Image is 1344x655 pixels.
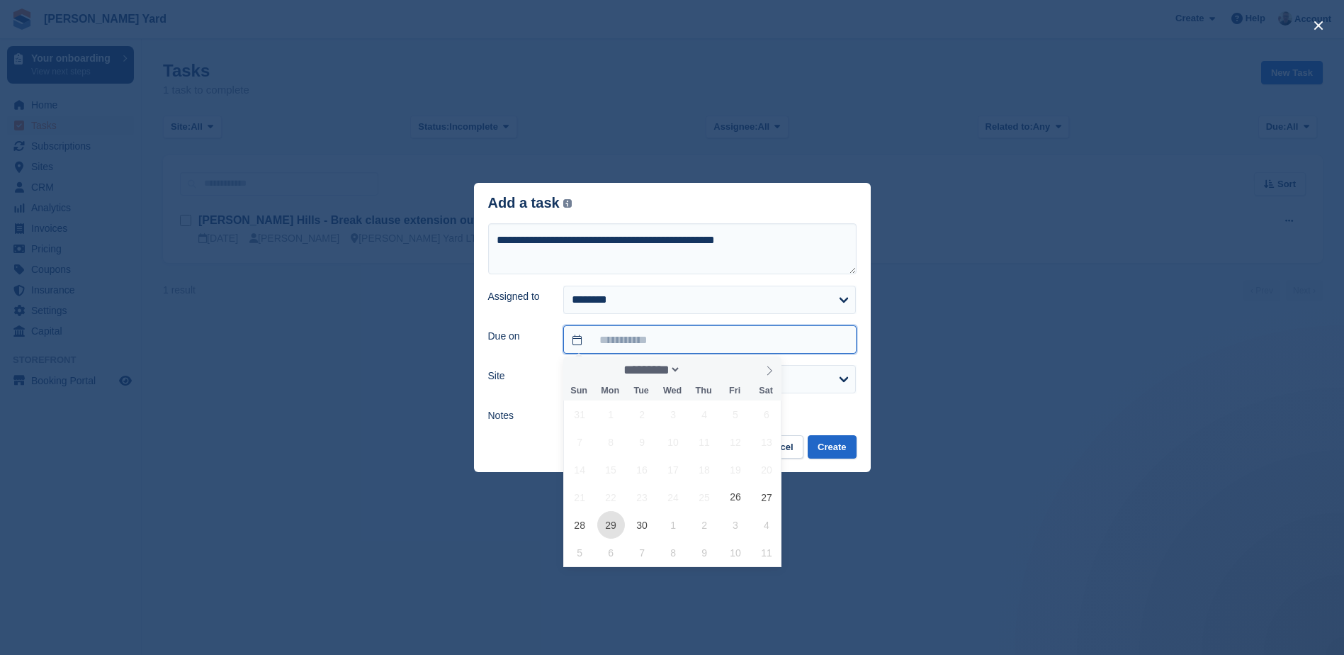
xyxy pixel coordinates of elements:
[597,539,625,566] span: October 6, 2025
[722,428,750,456] span: September 12, 2025
[488,369,547,384] label: Site
[619,362,682,377] select: Month
[488,329,547,344] label: Due on
[691,456,718,483] span: September 18, 2025
[691,539,718,566] span: October 9, 2025
[691,483,718,511] span: September 25, 2025
[660,483,687,511] span: September 24, 2025
[626,386,657,396] span: Tue
[594,386,626,396] span: Mon
[660,511,687,539] span: October 1, 2025
[566,456,594,483] span: September 14, 2025
[488,289,547,304] label: Assigned to
[488,408,547,423] label: Notes
[660,539,687,566] span: October 8, 2025
[752,456,780,483] span: September 20, 2025
[563,199,572,208] img: icon-info-grey-7440780725fd019a000dd9b08b2336e03edf1995a4989e88bcd33f0948082b44.svg
[722,511,750,539] span: October 3, 2025
[752,401,780,428] span: September 6, 2025
[657,386,688,396] span: Wed
[752,511,780,539] span: October 4, 2025
[660,428,687,456] span: September 10, 2025
[563,386,594,396] span: Sun
[488,195,572,211] div: Add a task
[808,435,856,459] button: Create
[681,362,725,377] input: Year
[628,456,656,483] span: September 16, 2025
[660,456,687,483] span: September 17, 2025
[1307,14,1330,37] button: close
[628,483,656,511] span: September 23, 2025
[628,511,656,539] span: September 30, 2025
[566,428,594,456] span: September 7, 2025
[566,511,594,539] span: September 28, 2025
[597,483,625,511] span: September 22, 2025
[597,401,625,428] span: September 1, 2025
[752,483,780,511] span: September 27, 2025
[722,539,750,566] span: October 10, 2025
[628,401,656,428] span: September 2, 2025
[628,428,656,456] span: September 9, 2025
[691,401,718,428] span: September 4, 2025
[660,401,687,428] span: September 3, 2025
[752,539,780,566] span: October 11, 2025
[722,401,750,428] span: September 5, 2025
[722,456,750,483] span: September 19, 2025
[566,483,594,511] span: September 21, 2025
[750,386,781,396] span: Sat
[566,401,594,428] span: August 31, 2025
[566,539,594,566] span: October 5, 2025
[752,428,780,456] span: September 13, 2025
[691,428,718,456] span: September 11, 2025
[597,511,625,539] span: September 29, 2025
[719,386,750,396] span: Fri
[688,386,719,396] span: Thu
[722,483,750,511] span: September 26, 2025
[597,428,625,456] span: September 8, 2025
[628,539,656,566] span: October 7, 2025
[691,511,718,539] span: October 2, 2025
[597,456,625,483] span: September 15, 2025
